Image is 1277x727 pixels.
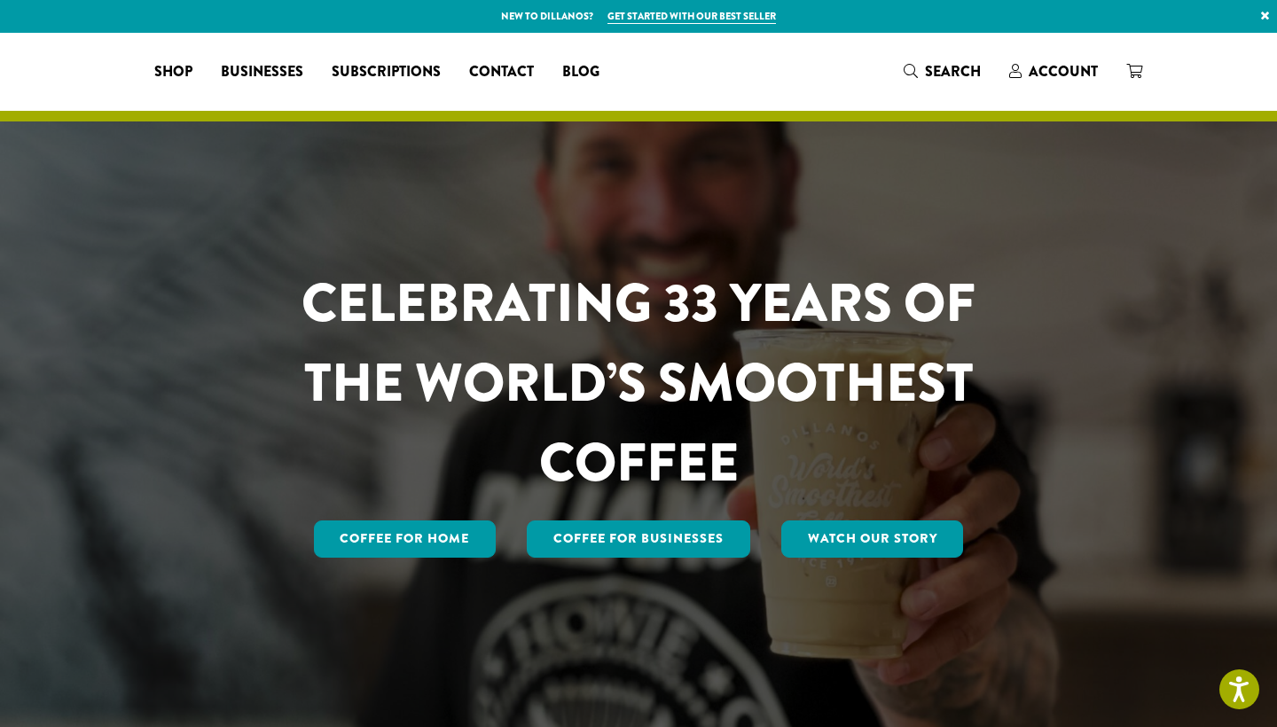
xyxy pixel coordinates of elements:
[562,61,599,83] span: Blog
[332,61,441,83] span: Subscriptions
[1029,61,1098,82] span: Account
[781,520,964,558] a: Watch Our Story
[154,61,192,83] span: Shop
[889,57,995,86] a: Search
[314,520,497,558] a: Coffee for Home
[925,61,981,82] span: Search
[140,58,207,86] a: Shop
[249,263,1028,503] h1: CELEBRATING 33 YEARS OF THE WORLD’S SMOOTHEST COFFEE
[527,520,750,558] a: Coffee For Businesses
[221,61,303,83] span: Businesses
[469,61,534,83] span: Contact
[607,9,776,24] a: Get started with our best seller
